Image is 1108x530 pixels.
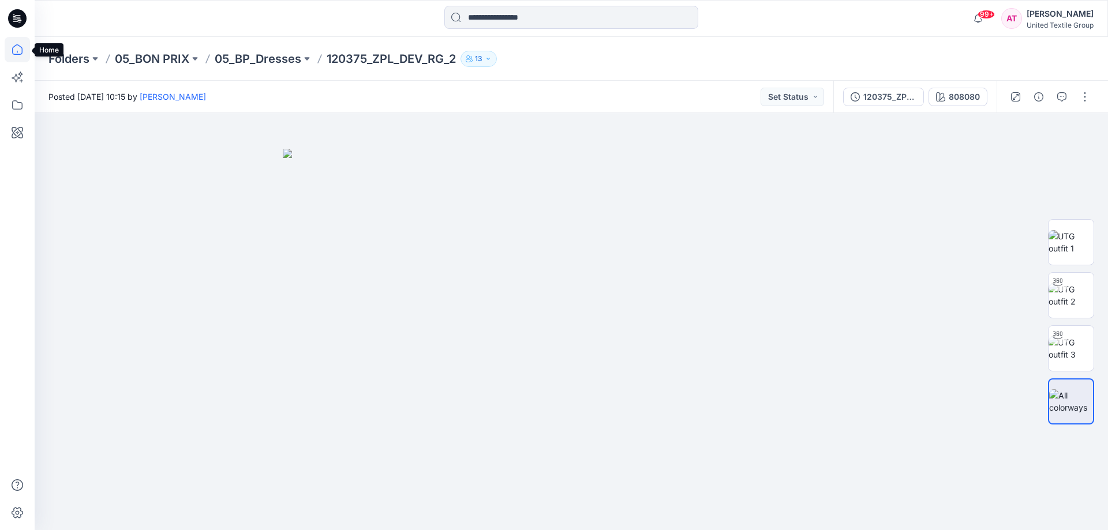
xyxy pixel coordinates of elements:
[1049,389,1093,414] img: All colorways
[1001,8,1022,29] div: AT
[1027,7,1094,21] div: [PERSON_NAME]
[115,51,189,67] a: 05_BON PRIX
[327,51,456,67] p: 120375_ZPL_DEV_RG_2
[48,91,206,103] span: Posted [DATE] 10:15 by
[1027,21,1094,29] div: United Textile Group
[215,51,301,67] a: 05_BP_Dresses
[1049,283,1094,307] img: UTG outfit 2
[863,91,916,103] div: 120375_ZPL_DEV_RG_2
[1049,336,1094,360] img: UTG outfit 3
[48,51,89,67] a: Folders
[978,10,995,19] span: 99+
[929,88,987,106] button: 808080
[949,91,980,103] div: 808080
[1030,88,1048,106] button: Details
[1049,230,1094,254] img: UTG outfit 1
[140,92,206,102] a: [PERSON_NAME]
[843,88,924,106] button: 120375_ZPL_DEV_RG_2
[475,52,482,65] p: 13
[461,51,497,67] button: 13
